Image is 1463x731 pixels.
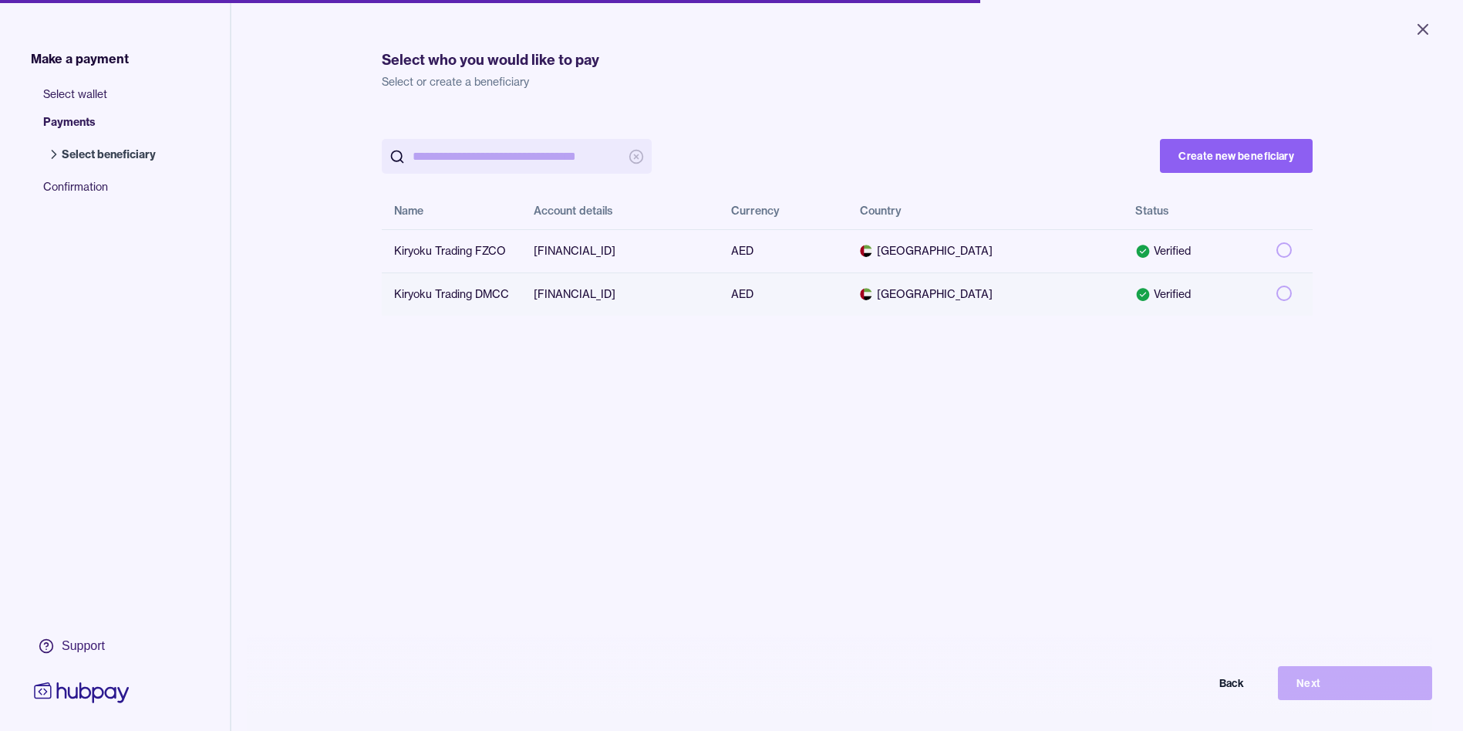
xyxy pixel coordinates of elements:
[521,272,719,316] td: [FINANCIAL_ID]
[62,147,156,162] span: Select beneficiary
[521,192,719,229] th: Account details
[1395,12,1451,46] button: Close
[848,192,1124,229] th: Country
[521,229,719,272] td: [FINANCIAL_ID]
[1108,666,1262,700] button: Back
[719,272,848,316] td: AED
[43,179,171,207] span: Confirmation
[719,192,848,229] th: Currency
[382,49,1313,71] h1: Select who you would like to pay
[382,74,1313,90] p: Select or create a beneficiary
[394,243,509,259] div: Kiryoku Trading FZCO
[43,86,171,114] span: Select wallet
[1160,139,1313,173] button: Create new beneficiary
[1135,286,1251,302] div: Verified
[31,630,133,662] a: Support
[860,286,1111,302] span: [GEOGRAPHIC_DATA]
[1123,192,1263,229] th: Status
[31,49,129,68] span: Make a payment
[394,286,509,302] div: Kiryoku Trading DMCC
[413,139,621,174] input: search
[719,229,848,272] td: AED
[43,114,171,142] span: Payments
[1135,243,1251,259] div: Verified
[382,192,521,229] th: Name
[62,638,105,655] div: Support
[860,243,1111,259] span: [GEOGRAPHIC_DATA]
